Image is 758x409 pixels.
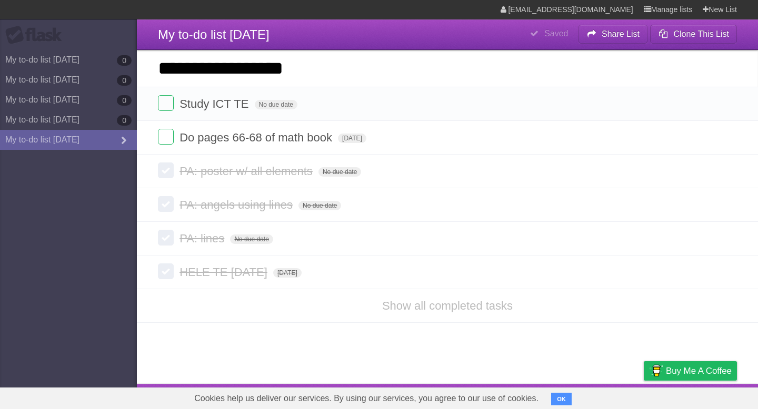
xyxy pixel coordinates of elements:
span: HELE TE [DATE] [179,265,270,279]
span: No due date [298,201,341,210]
span: Do pages 66-68 of math book [179,131,335,144]
span: PA: angels using lines [179,198,295,211]
b: 0 [117,55,132,66]
a: Show all completed tasks [382,299,513,312]
div: Flask [5,26,68,45]
b: 0 [117,115,132,126]
a: About [504,386,526,406]
span: My to-do list [DATE] [158,27,270,42]
label: Done [158,95,174,111]
b: 0 [117,75,132,86]
img: Buy me a coffee [649,362,663,380]
a: Privacy [630,386,657,406]
a: Developers [538,386,581,406]
a: Buy me a coffee [644,361,737,381]
b: Share List [602,29,640,38]
span: Study ICT TE [179,97,251,110]
b: Clone This List [673,29,729,38]
span: No due date [230,234,273,244]
label: Done [158,263,174,279]
label: Done [158,162,174,178]
a: Terms [594,386,617,406]
label: Done [158,129,174,145]
a: Suggest a feature [671,386,737,406]
span: PA: lines [179,232,227,245]
span: [DATE] [338,134,366,143]
span: Buy me a coffee [666,362,732,380]
span: PA: poster w/ all elements [179,165,315,178]
span: No due date [318,167,361,177]
button: Clone This List [650,25,737,44]
span: [DATE] [273,268,302,278]
b: 0 [117,95,132,106]
button: Share List [579,25,648,44]
b: Saved [544,29,568,38]
button: OK [551,393,572,405]
label: Done [158,230,174,246]
span: No due date [255,100,297,109]
label: Done [158,196,174,212]
span: Cookies help us deliver our services. By using our services, you agree to our use of cookies. [184,388,549,409]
